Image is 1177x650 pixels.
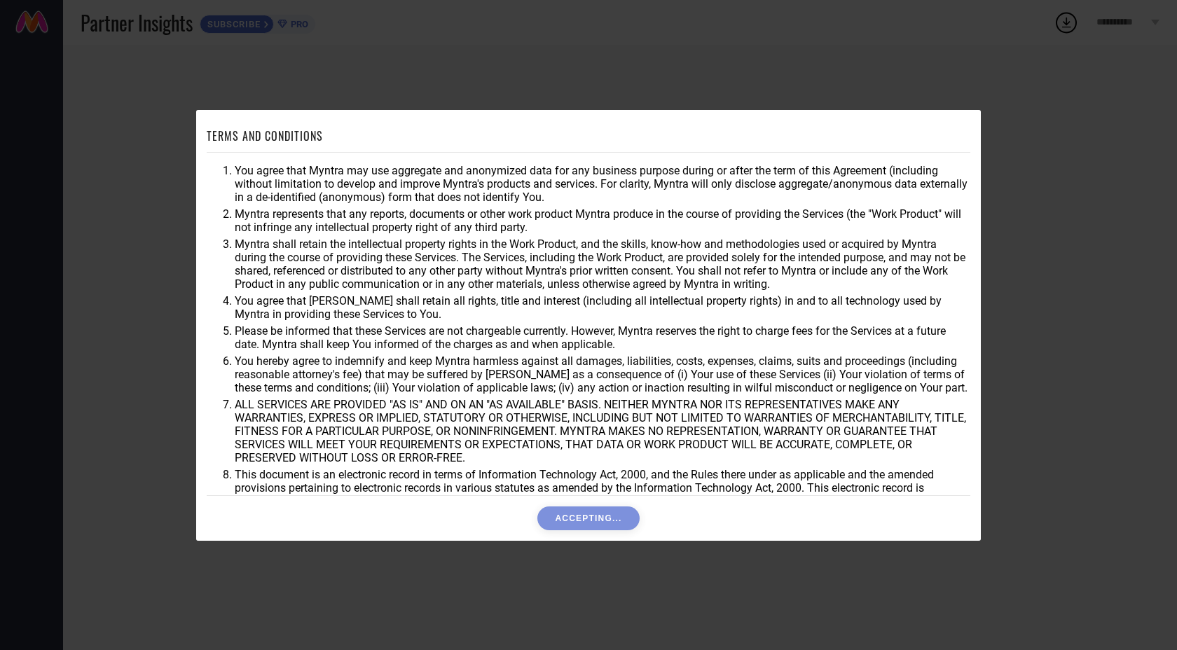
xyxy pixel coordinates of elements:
[235,164,970,204] li: You agree that Myntra may use aggregate and anonymized data for any business purpose during or af...
[207,127,323,144] h1: TERMS AND CONDITIONS
[139,81,151,92] img: tab_keywords_by_traffic_grey.svg
[38,81,49,92] img: tab_domain_overview_orange.svg
[235,468,970,508] li: This document is an electronic record in terms of Information Technology Act, 2000, and the Rules...
[22,36,34,48] img: website_grey.svg
[22,22,34,34] img: logo_orange.svg
[39,22,69,34] div: v 4.0.25
[235,398,970,464] li: ALL SERVICES ARE PROVIDED "AS IS" AND ON AN "AS AVAILABLE" BASIS. NEITHER MYNTRA NOR ITS REPRESEN...
[155,83,236,92] div: Keywords by Traffic
[235,324,970,351] li: Please be informed that these Services are not chargeable currently. However, Myntra reserves the...
[235,354,970,394] li: You hereby agree to indemnify and keep Myntra harmless against all damages, liabilities, costs, e...
[235,294,970,321] li: You agree that [PERSON_NAME] shall retain all rights, title and interest (including all intellect...
[235,237,970,291] li: Myntra shall retain the intellectual property rights in the Work Product, and the skills, know-ho...
[36,36,154,48] div: Domain: [DOMAIN_NAME]
[235,207,970,234] li: Myntra represents that any reports, documents or other work product Myntra produce in the course ...
[53,83,125,92] div: Domain Overview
